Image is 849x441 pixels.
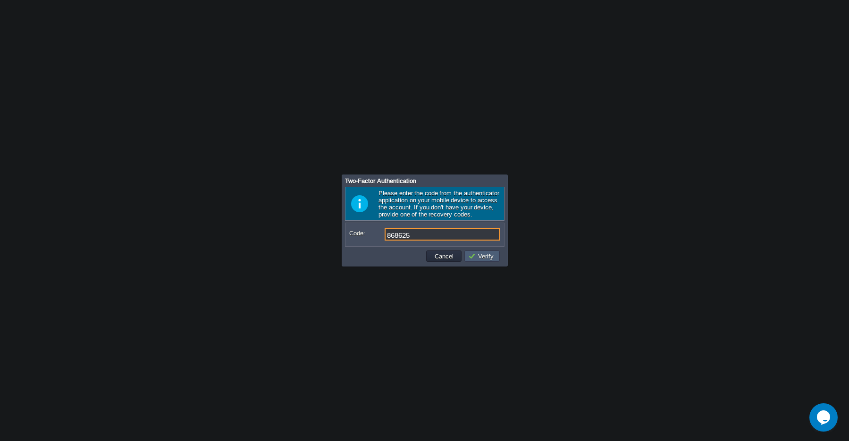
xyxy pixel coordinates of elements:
div: Please enter the code from the authenticator application on your mobile device to access the acco... [345,187,504,221]
iframe: chat widget [809,403,840,432]
label: Code: [349,228,384,238]
button: Verify [468,252,496,260]
button: Cancel [432,252,456,260]
span: Two-Factor Authentication [345,177,416,184]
